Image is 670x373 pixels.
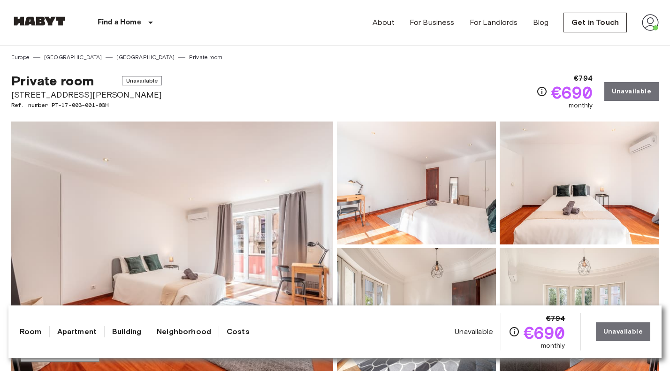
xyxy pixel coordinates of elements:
[524,324,565,341] span: €690
[551,84,593,101] span: €690
[500,248,659,371] img: Picture of unit PT-17-003-001-03H
[563,13,627,32] a: Get in Touch
[546,313,565,324] span: €794
[227,326,250,337] a: Costs
[574,73,593,84] span: €794
[569,101,593,110] span: monthly
[337,248,496,371] img: Picture of unit PT-17-003-001-03H
[98,17,141,28] p: Find a Home
[541,341,565,350] span: monthly
[57,326,97,337] a: Apartment
[536,86,548,97] svg: Check cost overview for full price breakdown. Please note that discounts apply to new joiners onl...
[11,53,30,61] a: Europe
[455,327,493,337] span: Unavailable
[470,17,518,28] a: For Landlords
[20,326,42,337] a: Room
[116,53,175,61] a: [GEOGRAPHIC_DATA]
[11,101,162,109] span: Ref. number PT-17-003-001-03H
[373,17,395,28] a: About
[533,17,549,28] a: Blog
[112,326,141,337] a: Building
[642,14,659,31] img: avatar
[44,53,102,61] a: [GEOGRAPHIC_DATA]
[509,326,520,337] svg: Check cost overview for full price breakdown. Please note that discounts apply to new joiners onl...
[337,122,496,244] img: Picture of unit PT-17-003-001-03H
[500,122,659,244] img: Picture of unit PT-17-003-001-03H
[410,17,455,28] a: For Business
[157,326,211,337] a: Neighborhood
[122,76,162,85] span: Unavailable
[11,122,333,371] img: Marketing picture of unit PT-17-003-001-03H
[189,53,222,61] a: Private room
[11,73,94,89] span: Private room
[11,16,68,26] img: Habyt
[11,89,162,101] span: [STREET_ADDRESS][PERSON_NAME]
